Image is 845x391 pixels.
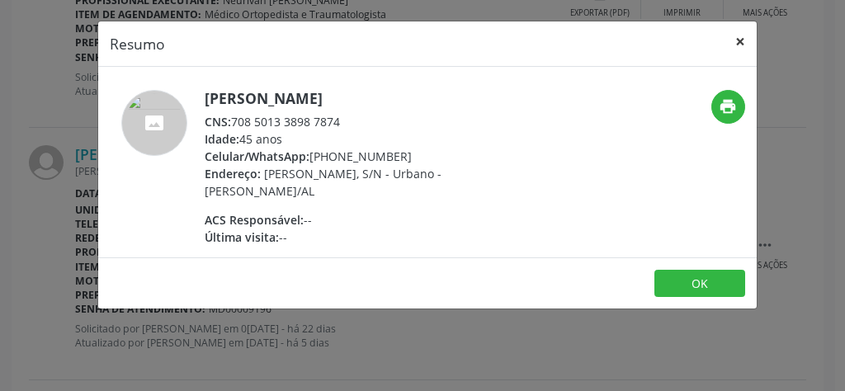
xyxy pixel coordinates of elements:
[719,97,737,115] i: print
[205,229,279,245] span: Última visita:
[724,21,757,62] button: Close
[205,130,526,148] div: 45 anos
[205,148,526,165] div: [PHONE_NUMBER]
[205,166,441,199] span: [PERSON_NAME], S/N - Urbano - [PERSON_NAME]/AL
[205,228,526,246] div: --
[205,114,231,130] span: CNS:
[205,113,526,130] div: 708 5013 3898 7874
[654,270,745,298] button: OK
[205,212,304,228] span: ACS Responsável:
[205,90,526,107] h5: [PERSON_NAME]
[205,148,309,164] span: Celular/WhatsApp:
[110,33,165,54] h5: Resumo
[121,90,187,156] img: accompaniment
[205,211,526,228] div: --
[205,131,239,147] span: Idade:
[205,166,261,181] span: Endereço:
[711,90,745,124] button: print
